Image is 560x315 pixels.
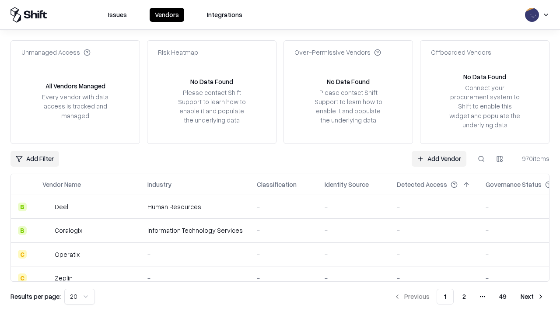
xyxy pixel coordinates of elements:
[42,203,51,211] img: Deel
[294,48,381,57] div: Over-Permissive Vendors
[412,151,466,167] a: Add Vendor
[397,180,447,189] div: Detected Access
[55,202,68,211] div: Deel
[514,154,549,163] div: 970 items
[39,92,112,120] div: Every vendor with data access is tracked and managed
[18,203,27,211] div: B
[55,273,73,283] div: Zeplin
[158,48,198,57] div: Risk Heatmap
[492,289,514,304] button: 49
[397,250,472,259] div: -
[103,8,132,22] button: Issues
[325,273,383,283] div: -
[325,226,383,235] div: -
[388,289,549,304] nav: pagination
[147,250,243,259] div: -
[327,77,370,86] div: No Data Found
[312,88,385,125] div: Please contact Shift Support to learn how to enable it and populate the underlying data
[202,8,248,22] button: Integrations
[147,226,243,235] div: Information Technology Services
[325,250,383,259] div: -
[10,292,61,301] p: Results per page:
[42,273,51,282] img: Zeplin
[431,48,491,57] div: Offboarded Vendors
[147,180,171,189] div: Industry
[45,81,105,91] div: All Vendors Managed
[257,250,311,259] div: -
[55,226,82,235] div: Coralogix
[147,273,243,283] div: -
[397,273,472,283] div: -
[190,77,233,86] div: No Data Found
[42,180,81,189] div: Vendor Name
[42,226,51,235] img: Coralogix
[55,250,80,259] div: Operatix
[448,83,521,129] div: Connect your procurement system to Shift to enable this widget and populate the underlying data
[18,273,27,282] div: C
[10,151,59,167] button: Add Filter
[42,250,51,259] img: Operatix
[175,88,248,125] div: Please contact Shift Support to learn how to enable it and populate the underlying data
[21,48,91,57] div: Unmanaged Access
[257,202,311,211] div: -
[18,226,27,235] div: B
[257,273,311,283] div: -
[486,180,542,189] div: Governance Status
[397,226,472,235] div: -
[150,8,184,22] button: Vendors
[397,202,472,211] div: -
[325,180,369,189] div: Identity Source
[18,250,27,259] div: C
[257,180,297,189] div: Classification
[325,202,383,211] div: -
[437,289,454,304] button: 1
[455,289,473,304] button: 2
[257,226,311,235] div: -
[515,289,549,304] button: Next
[463,72,506,81] div: No Data Found
[147,202,243,211] div: Human Resources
